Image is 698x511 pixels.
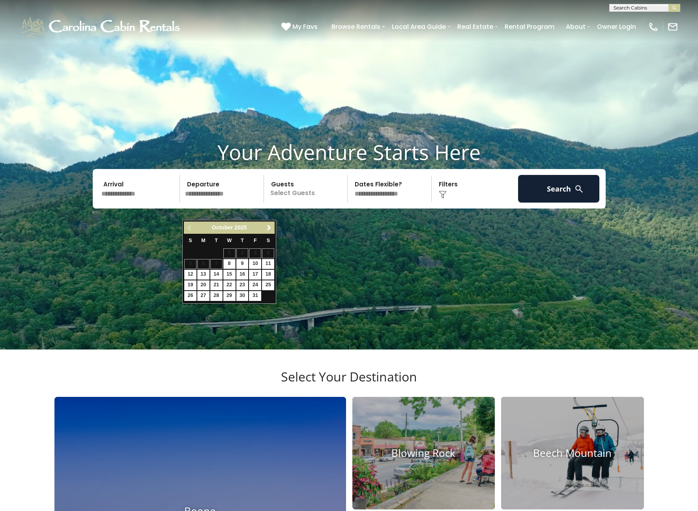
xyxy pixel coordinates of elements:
[184,270,196,280] a: 12
[266,175,348,203] p: Select Guests
[234,224,247,231] span: 2025
[281,22,320,32] a: My Favs
[388,20,450,34] a: Local Area Guide
[501,447,644,459] h4: Beech Mountain
[241,238,244,243] span: Thursday
[223,270,236,280] a: 15
[249,270,261,280] a: 17
[292,22,318,32] span: My Favs
[210,280,223,290] a: 21
[262,259,274,269] a: 11
[197,280,210,290] a: 20
[249,280,261,290] a: 24
[210,291,223,301] a: 28
[236,270,249,280] a: 16
[236,291,249,301] a: 30
[439,191,447,199] img: filter--v1.png
[197,270,210,280] a: 13
[236,259,249,269] a: 9
[562,20,589,34] a: About
[254,238,257,243] span: Friday
[201,238,206,243] span: Monday
[518,175,600,203] button: Search
[574,184,584,194] img: search-regular-white.png
[593,20,640,34] a: Owner Login
[352,397,495,509] a: Blowing Rock
[184,280,196,290] a: 19
[184,291,196,301] a: 26
[249,259,261,269] a: 10
[262,270,274,280] a: 18
[197,291,210,301] a: 27
[501,397,644,509] a: Beech Mountain
[327,20,384,34] a: Browse Rentals
[223,259,236,269] a: 8
[264,223,274,233] a: Next
[648,21,659,32] img: phone-regular-white.png
[267,238,270,243] span: Saturday
[223,280,236,290] a: 22
[189,238,192,243] span: Sunday
[53,369,645,397] h3: Select Your Destination
[236,280,249,290] a: 23
[227,238,232,243] span: Wednesday
[212,224,233,231] span: October
[667,21,678,32] img: mail-regular-white.png
[352,447,495,459] h4: Blowing Rock
[6,140,692,164] h1: Your Adventure Starts Here
[262,280,274,290] a: 25
[20,15,183,39] img: White-1-1-2.png
[215,238,218,243] span: Tuesday
[210,270,223,280] a: 14
[249,291,261,301] a: 31
[266,225,272,231] span: Next
[501,20,558,34] a: Rental Program
[223,291,236,301] a: 29
[453,20,497,34] a: Real Estate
